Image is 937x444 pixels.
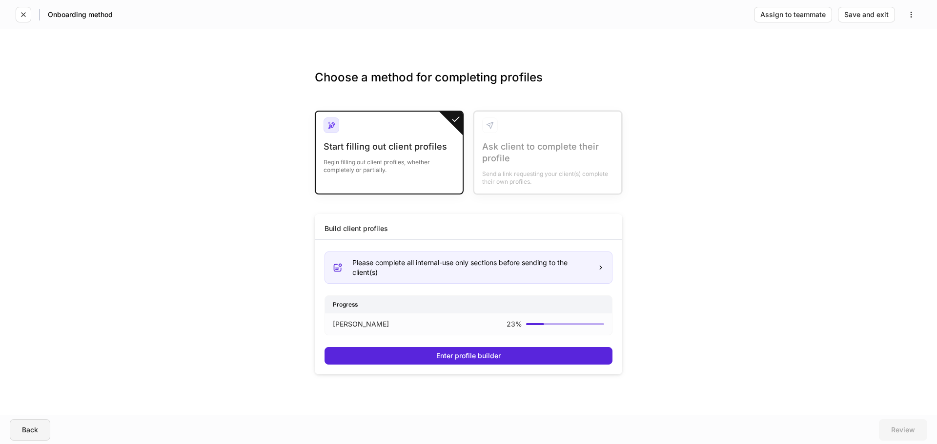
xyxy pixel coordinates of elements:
[436,352,501,359] div: Enter profile builder
[325,347,612,365] button: Enter profile builder
[844,11,889,18] div: Save and exit
[333,319,389,329] p: [PERSON_NAME]
[10,419,50,441] button: Back
[325,296,612,313] div: Progress
[760,11,826,18] div: Assign to teammate
[22,426,38,433] div: Back
[754,7,832,22] button: Assign to teammate
[838,7,895,22] button: Save and exit
[507,319,522,329] p: 23 %
[324,153,455,174] div: Begin filling out client profiles, whether completely or partially.
[352,258,590,277] div: Please complete all internal-use only sections before sending to the client(s)
[48,10,113,19] h5: Onboarding method
[324,141,455,153] div: Start filling out client profiles
[325,224,388,233] div: Build client profiles
[315,70,622,101] h3: Choose a method for completing profiles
